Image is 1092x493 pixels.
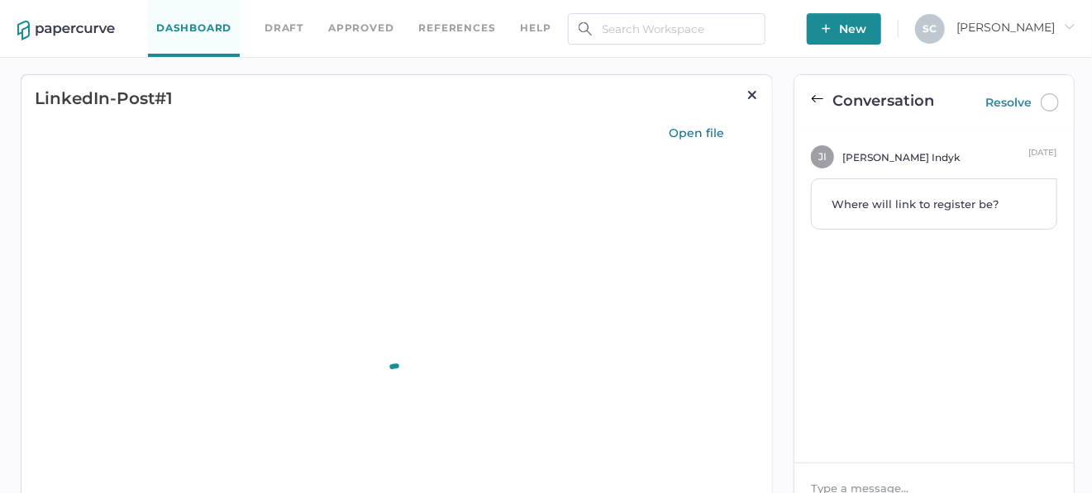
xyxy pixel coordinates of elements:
a: Resolve [986,93,1032,111]
div: animation [363,344,431,420]
span: J I [818,150,827,163]
button: component.viewControlsOverlay [72,7,98,34]
span: New [822,13,866,45]
h1: LinkedIn-Post#1 [35,86,673,111]
span: Where will link to register be? [832,197,999,211]
button: New [807,13,881,45]
img: left-arrow-black.4ce05dac.svg [811,92,824,106]
a: Approved [328,19,393,37]
i: arrow_right [1063,21,1075,32]
img: search.bf03fe8b.svg [579,22,592,36]
button: action.zoomOut [190,9,217,32]
input: action.zoomSet [133,13,160,28]
div: [DATE] [1029,145,1057,160]
button: component.searchPanel [716,7,742,34]
span: [PERSON_NAME] Indyk [842,151,960,164]
a: References [419,19,496,37]
button: component.leftPanel [36,7,62,34]
button: action.zoomIn [218,9,245,32]
span: S C [923,22,937,35]
img: close-black.4e89dfbd.svg [746,88,759,102]
a: Open file [669,125,751,141]
button: action.zoomControls [162,9,188,32]
span: % [160,14,168,27]
img: papercurve-logo-colour.7244d18c.svg [17,21,115,40]
img: icn-comment-not-resolved.7e303350.svg [1041,93,1059,111]
span: [PERSON_NAME] [956,20,1075,35]
img: plus-white.e19ec114.svg [822,24,831,33]
a: Draft [265,19,303,37]
input: Search Workspace [568,13,765,45]
span: Conversation [832,92,934,110]
div: help [521,19,551,37]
